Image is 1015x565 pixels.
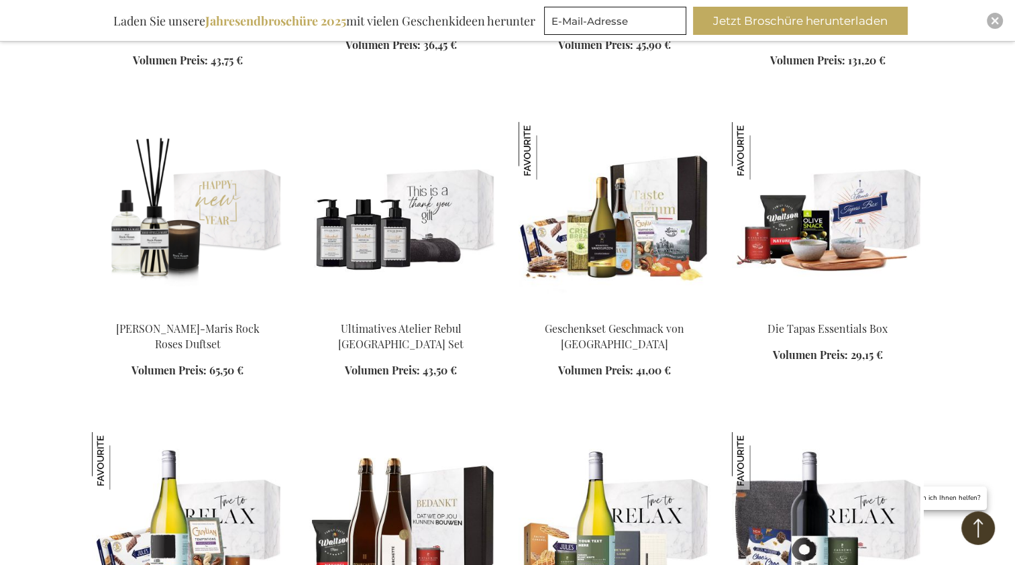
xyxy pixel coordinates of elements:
b: Jahresendbroschüre 2025 [205,13,346,29]
a: Die Tapas Essentials Box [767,321,888,336]
input: E-Mail-Adresse [544,7,686,35]
img: Die Tapas Essentials Box [732,122,790,180]
img: Geschenkset Geschmack von Belgien [519,122,576,180]
span: Volumen Preis: [131,363,207,377]
span: Volumen Preis: [345,38,421,52]
img: Personalisierte Weißwein Süße Verlockungen Set [92,432,150,490]
span: Volumen Preis: [558,38,633,52]
img: Marie-Stella-Maris Rock Roses Fragrance Set [92,122,284,310]
a: Volumen Preis: 65,50 € [131,363,244,378]
a: [PERSON_NAME]-Maris Rock Roses Duftset [116,321,260,351]
span: Volumen Preis: [133,53,208,67]
div: Close [987,13,1003,29]
span: 65,50 € [209,363,244,377]
div: Laden Sie unsere mit vielen Geschenkideen herunter [107,7,541,35]
span: 45,90 € [636,38,671,52]
a: Volumen Preis: 36,45 € [345,38,457,53]
span: 131,20 € [848,53,886,67]
a: Geschenkset Geschmack von [GEOGRAPHIC_DATA] [545,321,684,351]
a: Volumen Preis: 43,75 € [133,53,243,68]
a: Volumen Preis: 131,20 € [770,53,886,68]
span: 36,45 € [423,38,457,52]
span: Volumen Preis: [558,363,633,377]
img: Geschenkset Geschmack von Belgien [519,122,710,310]
img: Ultimatives Atelier Rebul Istanbul Set [305,122,497,310]
span: Volumen Preis: [773,348,848,362]
span: Volumen Preis: [770,53,845,67]
span: 43,75 € [211,53,243,67]
a: Die Tapas Essentials Box Die Tapas Essentials Box [732,305,924,317]
button: Jetzt Broschüre herunterladen [693,7,908,35]
a: Volumen Preis: 43,50 € [345,363,457,378]
span: Volumen Preis: [345,363,420,377]
a: Ultimatives Atelier Rebul Istanbul Set [305,305,497,317]
a: Volumen Preis: 45,90 € [558,38,671,53]
span: 43,50 € [423,363,457,377]
a: Volumen Preis: 29,15 € [773,348,883,363]
span: 41,00 € [636,363,671,377]
a: Volumen Preis: 41,00 € [558,363,671,378]
form: marketing offers and promotions [544,7,690,39]
a: Marie-Stella-Maris Rock Roses Fragrance Set [92,305,284,317]
img: Die Tapas Essentials Box [732,122,924,310]
img: Close [991,17,999,25]
a: Ultimatives Atelier Rebul [GEOGRAPHIC_DATA] Set [338,321,464,351]
span: 29,15 € [851,348,883,362]
img: Geschenkset Gemütlicher Abend - Rotwein [732,432,790,490]
a: Geschenkset Geschmack von Belgien Geschenkset Geschmack von Belgien [519,305,710,317]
